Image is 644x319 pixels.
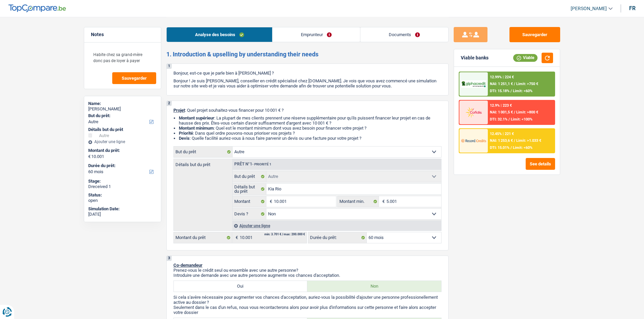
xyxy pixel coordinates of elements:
[490,103,512,108] div: 12.9% | 223 €
[167,256,172,261] div: 3
[490,132,514,136] div: 12.45% | 221 €
[88,139,157,144] div: Ajouter une ligne
[571,6,607,11] span: [PERSON_NAME]
[511,117,532,122] span: Limit: <100%
[173,273,442,278] p: Introduire une demande avec une autre personne augmente vos chances d'acceptation.
[461,80,486,88] img: AlphaCredit
[516,138,541,143] span: Limit: >1.033 €
[174,281,308,292] label: Oui
[514,110,515,114] span: /
[88,148,156,153] label: Montant du prêt:
[173,71,442,76] p: Bonjour, est-ce que je parle bien à [PERSON_NAME] ?
[264,233,305,236] div: min: 3.701 € / max: 200.000 €
[490,82,513,86] span: NAI: 1 251,1 €
[490,117,507,122] span: DTI: 32.1%
[513,145,532,150] span: Limit: <60%
[514,82,515,86] span: /
[173,108,185,113] span: Projet
[232,232,240,243] span: €
[360,27,448,42] a: Documents
[490,110,513,114] span: NAI: 1 001,5 €
[173,78,442,88] p: Bonjour ! Je suis [PERSON_NAME], conseiller en crédit spécialisé chez [DOMAIN_NAME]. Je vois que ...
[88,192,157,198] div: Status:
[516,110,538,114] span: Limit: >800 €
[88,113,156,118] label: But du prêt:
[88,212,157,217] div: [DATE]
[266,196,274,207] span: €
[232,221,441,231] div: Ajouter une ligne
[179,136,190,141] span: Devis
[338,196,379,207] label: Montant min.
[252,162,271,166] span: - Priorité 1
[233,171,267,182] label: But du prêt
[233,196,267,207] label: Montant
[88,154,91,159] span: €
[167,64,172,69] div: 1
[167,101,172,106] div: 2
[179,126,442,131] li: : Quel est le montant minimum dont vous avez besoin pour financer votre projet ?
[179,115,442,126] li: : La plupart de mes clients prennent une réserve supplémentaire pour qu'ils puissent financer leu...
[167,27,272,42] a: Analyse des besoins
[174,147,233,157] label: But du prêt
[88,179,157,184] div: Stage:
[233,184,267,194] label: Détails but du prêt
[173,295,442,305] p: Si cela s'avère nécessaire pour augmenter vos chances d'acceptation, auriez-vous la possibilité d...
[514,138,515,143] span: /
[461,134,486,147] img: Record Credits
[272,27,360,42] a: Emprunteur
[490,138,513,143] span: NAI: 1 253,6 €
[510,89,512,93] span: /
[179,136,442,141] li: : Quelle facilité auriez-vous à nous faire parvenir un devis ou une facture pour votre projet ?
[509,27,560,42] button: Sauvegarder
[173,263,202,268] span: Co-demandeur
[565,3,613,14] a: [PERSON_NAME]
[490,75,514,79] div: 12.99% | 224 €
[307,281,441,292] label: Non
[379,196,386,207] span: €
[513,89,532,93] span: Limit: <60%
[510,145,512,150] span: /
[490,89,509,93] span: DTI: 15.18%
[173,108,442,113] p: : Quel projet souhaitez-vous financer pour 10 001 € ?
[179,131,193,136] strong: Priorité
[91,32,154,37] h5: Notes
[122,76,147,80] span: Sauvegarder
[166,51,449,58] h2: 1. Introduction & upselling by understanding their needs
[516,82,538,86] span: Limit: >750 €
[88,163,156,168] label: Durée du prêt:
[174,232,232,243] label: Montant du prêt
[88,127,157,132] div: Détails but du prêt
[629,5,636,11] div: fr
[88,101,157,106] div: Name:
[88,184,157,189] div: Dreceived 1
[179,126,214,131] strong: Montant minimum
[173,305,442,315] p: Seulement dans le cas d'un refus, nous vous recontacterons alors pour avoir plus d'informations s...
[508,117,510,122] span: /
[461,55,488,61] div: Viable banks
[88,206,157,212] div: Simulation Date:
[88,198,157,203] div: open
[8,4,66,12] img: TopCompare Logo
[179,131,442,136] li: : Dans quel ordre pouvons-nous prioriser vos projets ?
[173,268,442,273] p: Prenez-vous le crédit seul ou ensemble avec une autre personne?
[233,162,273,166] div: Prêt n°1
[88,106,157,112] div: [PERSON_NAME]
[233,209,267,219] label: Devis ?
[174,159,232,167] label: Détails but du prêt
[490,145,509,150] span: DTI: 15.01%
[526,158,555,170] button: See details
[461,106,486,118] img: Cofidis
[513,54,538,61] div: Viable
[308,232,367,243] label: Durée du prêt:
[179,115,214,121] strong: Montant supérieur
[112,72,156,84] button: Sauvegarder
